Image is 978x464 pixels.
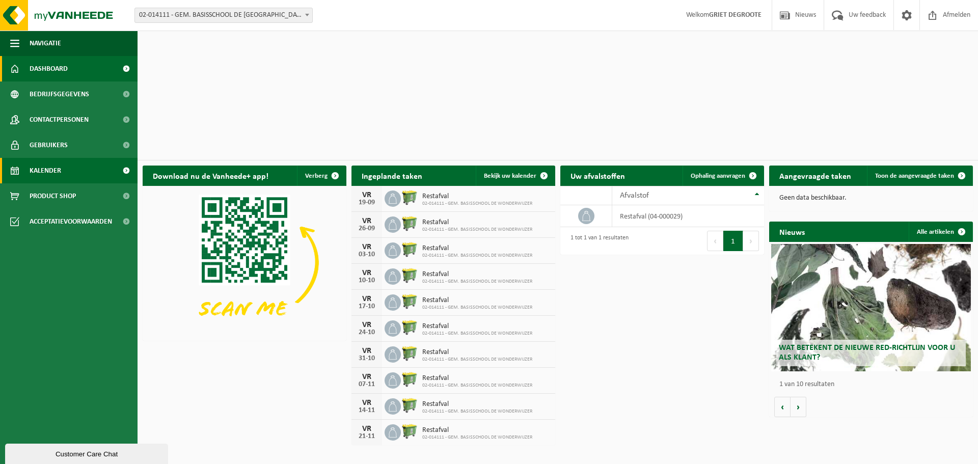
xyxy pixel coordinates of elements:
a: Alle artikelen [909,222,972,242]
span: 02-014111 - GEM. BASISSCHOOL DE WONDERWIJZER [422,305,532,311]
span: Verberg [305,173,328,179]
div: VR [357,373,377,381]
span: Product Shop [30,183,76,209]
span: Restafval [422,374,532,383]
div: VR [357,321,377,329]
img: Download de VHEPlus App [143,186,346,339]
h2: Uw afvalstoffen [560,166,635,185]
img: WB-0660-HPE-GN-50 [401,345,418,362]
img: WB-0660-HPE-GN-50 [401,397,418,414]
img: WB-0660-HPE-GN-50 [401,241,418,258]
img: WB-0660-HPE-GN-50 [401,319,418,336]
div: VR [357,399,377,407]
h2: Ingeplande taken [351,166,432,185]
p: 1 van 10 resultaten [779,381,968,388]
span: 02-014111 - GEM. BASISSCHOOL DE WONDERWIJZER [422,279,532,285]
div: VR [357,269,377,277]
span: Gebruikers [30,132,68,158]
span: Restafval [422,193,532,201]
h2: Download nu de Vanheede+ app! [143,166,279,185]
span: Wat betekent de nieuwe RED-richtlijn voor u als klant? [779,344,955,362]
div: 31-10 [357,355,377,362]
span: 02-014111 - GEM. BASISSCHOOL DE WONDERWIJZER [422,227,532,233]
span: Restafval [422,322,532,331]
span: 02-014111 - GEM. BASISSCHOOL DE WONDERWIJZER [422,383,532,389]
div: 03-10 [357,251,377,258]
span: Restafval [422,244,532,253]
div: VR [357,425,377,433]
button: Verberg [297,166,345,186]
div: 19-09 [357,199,377,206]
span: 02-014111 - GEM. BASISSCHOOL DE WONDERWIJZER [422,434,532,441]
span: Dashboard [30,56,68,81]
div: VR [357,243,377,251]
span: Restafval [422,348,532,357]
strong: GRIET DEGROOTE [709,11,762,19]
div: 24-10 [357,329,377,336]
img: WB-0660-HPE-GN-50 [401,371,418,388]
td: restafval (04-000029) [612,205,764,227]
span: Bedrijfsgegevens [30,81,89,107]
a: Toon de aangevraagde taken [867,166,972,186]
span: Afvalstof [620,192,649,200]
div: VR [357,217,377,225]
span: 02-014111 - GEM. BASISSCHOOL DE WONDERWIJZER [422,357,532,363]
span: 02-014111 - GEM. BASISSCHOOL DE WONDERWIJZER [422,253,532,259]
img: WB-0660-HPE-GN-50 [401,215,418,232]
span: Restafval [422,400,532,408]
span: Acceptatievoorwaarden [30,209,112,234]
div: 1 tot 1 van 1 resultaten [565,230,629,252]
button: 1 [723,231,743,251]
button: Next [743,231,759,251]
div: 10-10 [357,277,377,284]
div: VR [357,347,377,355]
a: Bekijk uw kalender [476,166,554,186]
button: Previous [707,231,723,251]
span: 02-014111 - GEM. BASISSCHOOL DE WONDERWIJZER [422,201,532,207]
a: Ophaling aanvragen [683,166,763,186]
span: Kalender [30,158,61,183]
a: Wat betekent de nieuwe RED-richtlijn voor u als klant? [771,244,971,371]
div: VR [357,295,377,303]
div: 26-09 [357,225,377,232]
div: VR [357,191,377,199]
span: Restafval [422,219,532,227]
img: WB-0660-HPE-GN-50 [401,293,418,310]
span: Toon de aangevraagde taken [875,173,954,179]
img: WB-0660-HPE-GN-50 [401,423,418,440]
h2: Aangevraagde taken [769,166,861,185]
span: Restafval [422,270,532,279]
span: 02-014111 - GEM. BASISSCHOOL DE WONDERWIJZER [422,408,532,415]
span: 02-014111 - GEM. BASISSCHOOL DE WONDERWIJZER [422,331,532,337]
h2: Nieuws [769,222,815,241]
span: Ophaling aanvragen [691,173,745,179]
div: 14-11 [357,407,377,414]
span: Restafval [422,296,532,305]
img: WB-0660-HPE-GN-50 [401,267,418,284]
button: Vorige [774,397,791,417]
div: 07-11 [357,381,377,388]
span: 02-014111 - GEM. BASISSCHOOL DE WONDERWIJZER - LAUWE [135,8,312,22]
div: 21-11 [357,433,377,440]
span: Navigatie [30,31,61,56]
iframe: chat widget [5,442,170,464]
span: Bekijk uw kalender [484,173,536,179]
span: Contactpersonen [30,107,89,132]
span: Restafval [422,426,532,434]
div: 17-10 [357,303,377,310]
span: 02-014111 - GEM. BASISSCHOOL DE WONDERWIJZER - LAUWE [134,8,313,23]
img: WB-0660-HPE-GN-50 [401,189,418,206]
p: Geen data beschikbaar. [779,195,963,202]
button: Volgende [791,397,806,417]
